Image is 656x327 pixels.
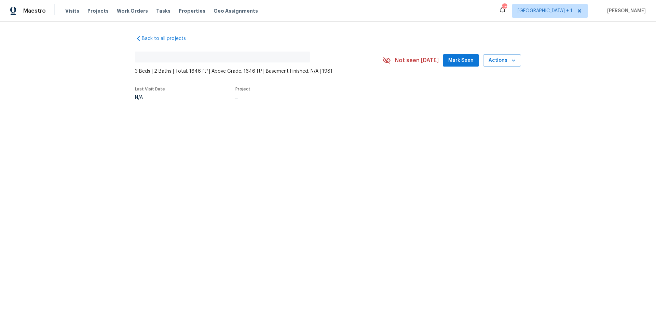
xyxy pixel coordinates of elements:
span: Maestro [23,8,46,14]
span: Actions [489,56,516,65]
span: Project [235,87,250,91]
span: Properties [179,8,205,14]
span: [PERSON_NAME] [604,8,646,14]
span: Last Visit Date [135,87,165,91]
span: Projects [87,8,109,14]
span: Geo Assignments [214,8,258,14]
span: Tasks [156,9,170,13]
div: N/A [135,95,165,100]
div: ... [235,95,367,100]
a: Back to all projects [135,35,201,42]
div: 121 [502,4,507,11]
span: [GEOGRAPHIC_DATA] + 1 [518,8,572,14]
span: Visits [65,8,79,14]
span: 3 Beds | 2 Baths | Total: 1646 ft² | Above Grade: 1646 ft² | Basement Finished: N/A | 1981 [135,68,383,75]
button: Mark Seen [443,54,479,67]
span: Not seen [DATE] [395,57,439,64]
span: Mark Seen [448,56,474,65]
span: Work Orders [117,8,148,14]
button: Actions [483,54,521,67]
